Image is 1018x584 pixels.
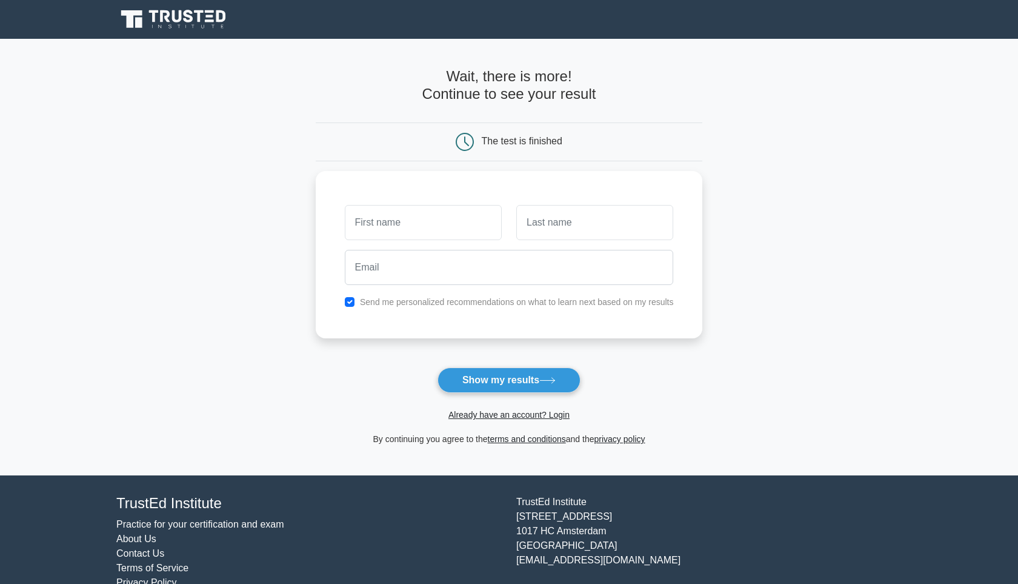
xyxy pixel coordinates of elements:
[116,534,156,544] a: About Us
[448,410,570,420] a: Already have an account? Login
[116,563,188,573] a: Terms of Service
[116,519,284,529] a: Practice for your certification and exam
[308,432,710,446] div: By continuing you agree to the and the
[482,136,562,146] div: The test is finished
[437,368,581,393] button: Show my results
[316,68,703,103] h4: Wait, there is more! Continue to see your result
[360,297,674,307] label: Send me personalized recommendations on what to learn next based on my results
[345,250,674,285] input: Email
[516,205,673,240] input: Last name
[345,205,502,240] input: First name
[116,548,164,559] a: Contact Us
[594,434,645,444] a: privacy policy
[116,495,502,512] h4: TrustEd Institute
[488,434,566,444] a: terms and conditions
